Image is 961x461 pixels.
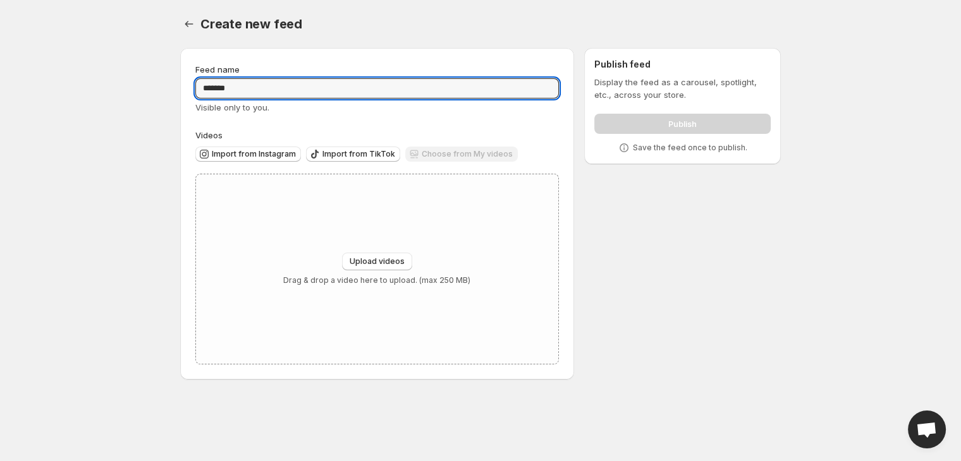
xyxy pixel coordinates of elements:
span: Import from Instagram [212,149,296,159]
span: Upload videos [350,256,405,266]
span: Visible only to you. [195,102,269,112]
p: Display the feed as a carousel, spotlight, etc., across your store. [594,76,771,101]
span: Videos [195,130,223,140]
div: Open chat [908,410,946,448]
span: Import from TikTok [322,149,395,159]
h2: Publish feed [594,58,771,71]
button: Import from Instagram [195,147,301,162]
span: Create new feed [200,16,302,32]
span: Feed name [195,64,240,75]
button: Upload videos [342,253,412,270]
button: Import from TikTok [306,147,400,162]
button: Settings [180,15,198,33]
p: Drag & drop a video here to upload. (max 250 MB) [283,275,470,285]
p: Save the feed once to publish. [633,143,747,153]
